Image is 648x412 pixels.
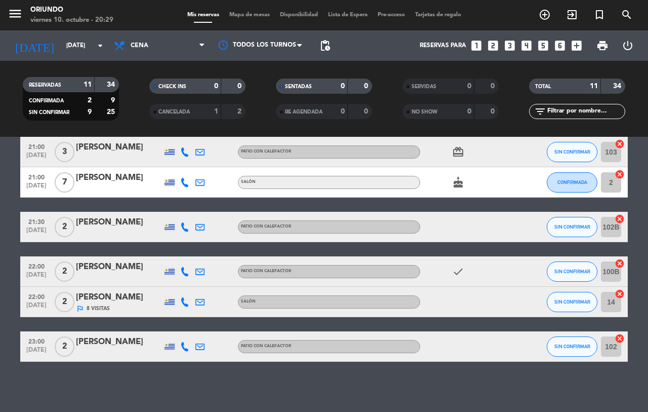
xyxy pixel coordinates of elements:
i: cancel [615,258,625,269]
i: outlined_flag [76,305,84,313]
span: CHECK INS [158,84,186,89]
i: looks_3 [503,39,516,52]
strong: 0 [214,83,218,90]
i: looks_one [470,39,483,52]
i: exit_to_app [566,9,578,21]
button: SIN CONFIRMAR [547,292,597,312]
button: SIN CONFIRMAR [547,217,597,237]
span: CANCELADA [158,109,190,115]
div: Oriundo [30,5,113,15]
span: Salón [241,299,256,304]
span: RESERVADAS [29,83,61,88]
i: card_giftcard [452,146,464,158]
span: 8 Visitas [87,305,110,313]
strong: 25 [107,108,117,116]
span: NO SHOW [412,109,437,115]
span: Mapa de mesas [224,12,275,18]
strong: 1 [214,108,218,115]
strong: 34 [613,83,623,90]
strong: 11 [84,81,92,88]
span: Tarjetas de regalo [410,12,466,18]
span: SENTADAS [285,84,312,89]
div: LOG OUT [615,30,640,61]
span: 23:00 [24,335,49,347]
span: SIN CONFIRMAR [29,110,69,115]
strong: 11 [590,83,598,90]
button: CONFIRMADA [547,172,597,193]
strong: 9 [88,108,92,116]
span: 2 [55,217,74,237]
strong: 0 [491,108,497,115]
span: 22:00 [24,260,49,272]
span: Lista de Espera [323,12,373,18]
span: 3 [55,142,74,162]
span: 22:00 [24,290,49,302]
span: Mis reservas [182,12,224,18]
i: cake [452,176,464,189]
strong: 0 [237,83,244,90]
span: SIN CONFIRMAR [554,149,590,155]
span: print [596,40,609,52]
span: CONFIRMADA [557,179,587,185]
i: check [452,266,464,278]
span: Patio con calefactor [241,224,291,229]
button: SIN CONFIRMAR [547,142,597,162]
i: looks_two [487,39,500,52]
i: power_settings_new [622,40,634,52]
span: Patio con calefactor [241,149,291,154]
span: Pre-acceso [373,12,410,18]
span: Salón [241,180,256,184]
strong: 34 [107,81,117,88]
span: SIN CONFIRMAR [554,344,590,349]
span: 21:00 [24,140,49,152]
span: [DATE] [24,227,49,239]
i: filter_list [534,105,546,118]
button: SIN CONFIRMAR [547,261,597,282]
i: cancel [615,169,625,179]
span: Reservas para [420,42,466,49]
i: add_box [570,39,583,52]
span: Cena [131,42,148,49]
span: RE AGENDADA [285,109,322,115]
strong: 0 [341,108,345,115]
span: 21:00 [24,171,49,182]
span: SIN CONFIRMAR [554,299,590,305]
span: 2 [55,292,74,312]
strong: 0 [491,83,497,90]
span: 7 [55,172,74,193]
span: Disponibilidad [275,12,323,18]
div: viernes 10. octubre - 20:29 [30,15,113,25]
strong: 0 [341,83,345,90]
div: [PERSON_NAME] [76,291,162,304]
span: SIN CONFIRMAR [554,224,590,230]
strong: 2 [237,108,244,115]
span: SERVIDAS [412,84,436,89]
i: add_circle_outline [539,9,551,21]
i: cancel [615,333,625,344]
i: turned_in_not [593,9,605,21]
i: looks_4 [520,39,533,52]
div: [PERSON_NAME] [76,171,162,184]
i: looks_5 [537,39,550,52]
span: 2 [55,261,74,282]
span: 2 [55,336,74,357]
i: cancel [615,214,625,224]
span: [DATE] [24,302,49,314]
strong: 9 [111,97,117,104]
span: Patio con calefactor [241,269,291,273]
i: cancel [615,139,625,149]
strong: 0 [467,83,471,90]
div: [PERSON_NAME] [76,141,162,154]
i: menu [8,6,23,21]
i: [DATE] [8,34,61,57]
strong: 0 [467,108,471,115]
span: CONFIRMADA [29,98,64,103]
span: SIN CONFIRMAR [554,269,590,274]
i: search [621,9,633,21]
span: [DATE] [24,347,49,358]
strong: 2 [88,97,92,104]
span: TOTAL [535,84,551,89]
span: pending_actions [319,40,331,52]
strong: 0 [364,108,370,115]
input: Filtrar por nombre... [546,106,625,117]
